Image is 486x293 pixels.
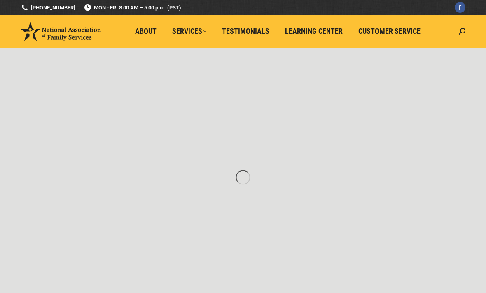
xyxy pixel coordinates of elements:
[279,23,348,39] a: Learning Center
[353,23,426,39] a: Customer Service
[222,27,269,36] span: Testimonials
[216,23,275,39] a: Testimonials
[84,4,181,12] span: MON - FRI 8:00 AM – 5:00 p.m. (PST)
[129,23,162,39] a: About
[285,27,343,36] span: Learning Center
[172,27,206,36] span: Services
[455,2,465,13] a: Facebook page opens in new window
[135,27,157,36] span: About
[358,27,421,36] span: Customer Service
[21,4,75,12] a: [PHONE_NUMBER]
[21,22,101,41] img: National Association of Family Services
